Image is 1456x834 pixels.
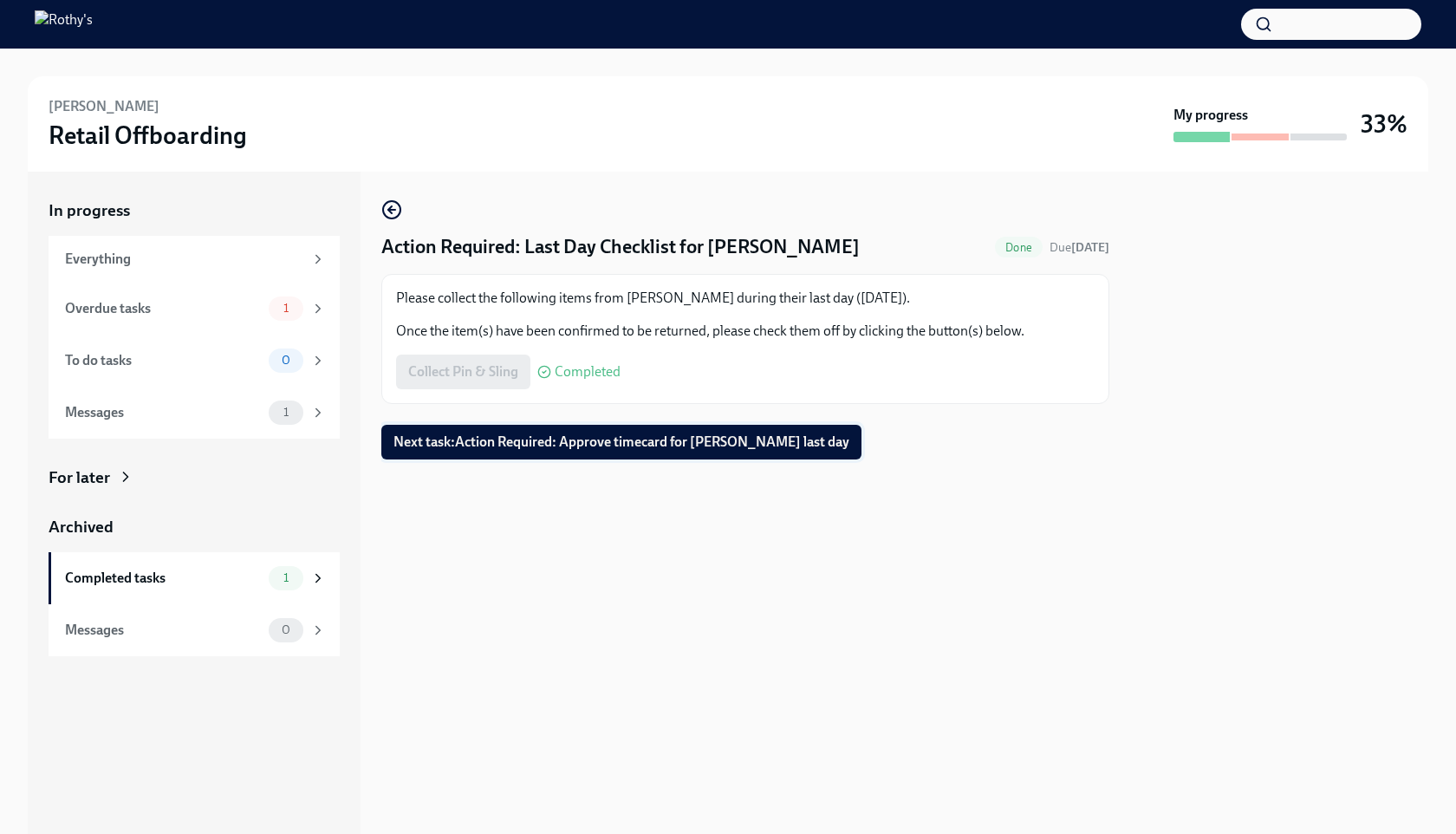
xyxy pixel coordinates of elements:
[381,425,861,459] button: Next task:Action Required: Approve timecard for [PERSON_NAME] last day
[65,299,262,318] div: Overdue tasks
[65,250,303,269] div: Everything
[65,569,262,588] div: Completed tasks
[1071,240,1109,255] strong: [DATE]
[65,351,262,370] div: To do tasks
[49,466,340,489] a: For later
[271,354,301,367] span: 0
[393,433,849,451] span: Next task : Action Required: Approve timecard for [PERSON_NAME] last day
[49,552,340,604] a: Completed tasks1
[65,403,262,422] div: Messages
[273,571,299,584] span: 1
[49,335,340,387] a: To do tasks0
[49,283,340,335] a: Overdue tasks1
[49,120,247,151] h3: Retail Offboarding
[995,241,1043,254] span: Done
[49,97,159,116] h6: [PERSON_NAME]
[49,199,340,222] a: In progress
[49,387,340,439] a: Messages1
[273,302,299,315] span: 1
[1050,239,1109,256] span: September 4th, 2025 11:00
[555,365,621,379] span: Completed
[271,623,301,636] span: 0
[1361,108,1407,140] h3: 33%
[1050,240,1109,255] span: Due
[381,234,860,260] h4: Action Required: Last Day Checklist for [PERSON_NAME]
[396,322,1095,341] p: Once the item(s) have been confirmed to be returned, please check them off by clicking the button...
[273,406,299,419] span: 1
[396,289,1095,308] p: Please collect the following items from [PERSON_NAME] during their last day ([DATE]).
[49,604,340,656] a: Messages0
[1173,106,1248,125] strong: My progress
[49,236,340,283] a: Everything
[65,621,262,640] div: Messages
[49,516,340,538] a: Archived
[35,10,93,38] img: Rothy's
[49,466,110,489] div: For later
